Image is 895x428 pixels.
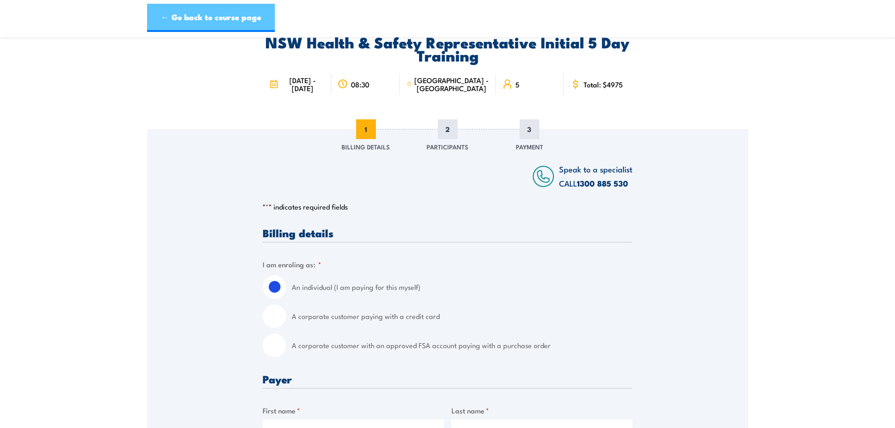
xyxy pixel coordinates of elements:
a: 1300 885 530 [577,177,628,189]
span: 1 [356,119,376,139]
span: Total: $4975 [584,80,623,88]
h2: NSW Health & Safety Representative Initial 5 Day Training [263,35,632,62]
label: A corporate customer with an approved FSA account paying with a purchase order [292,334,632,357]
span: [DATE] - [DATE] [281,76,325,92]
p: " " indicates required fields [263,202,632,211]
a: ← Go back to course page [147,4,275,32]
span: 3 [520,119,539,139]
span: Billing Details [342,142,390,151]
legend: I am enroling as: [263,259,321,270]
span: 5 [515,80,520,88]
span: 08:30 [351,80,369,88]
span: 2 [438,119,458,139]
label: A corporate customer paying with a credit card [292,304,632,328]
h3: Payer [263,374,632,384]
span: Payment [516,142,543,151]
span: Participants [427,142,468,151]
label: First name [263,405,444,416]
h3: Billing details [263,227,632,238]
span: Speak to a specialist CALL [559,163,632,189]
span: [GEOGRAPHIC_DATA] - [GEOGRAPHIC_DATA] [414,76,489,92]
label: Last name [451,405,633,416]
label: An individual (I am paying for this myself) [292,275,632,299]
